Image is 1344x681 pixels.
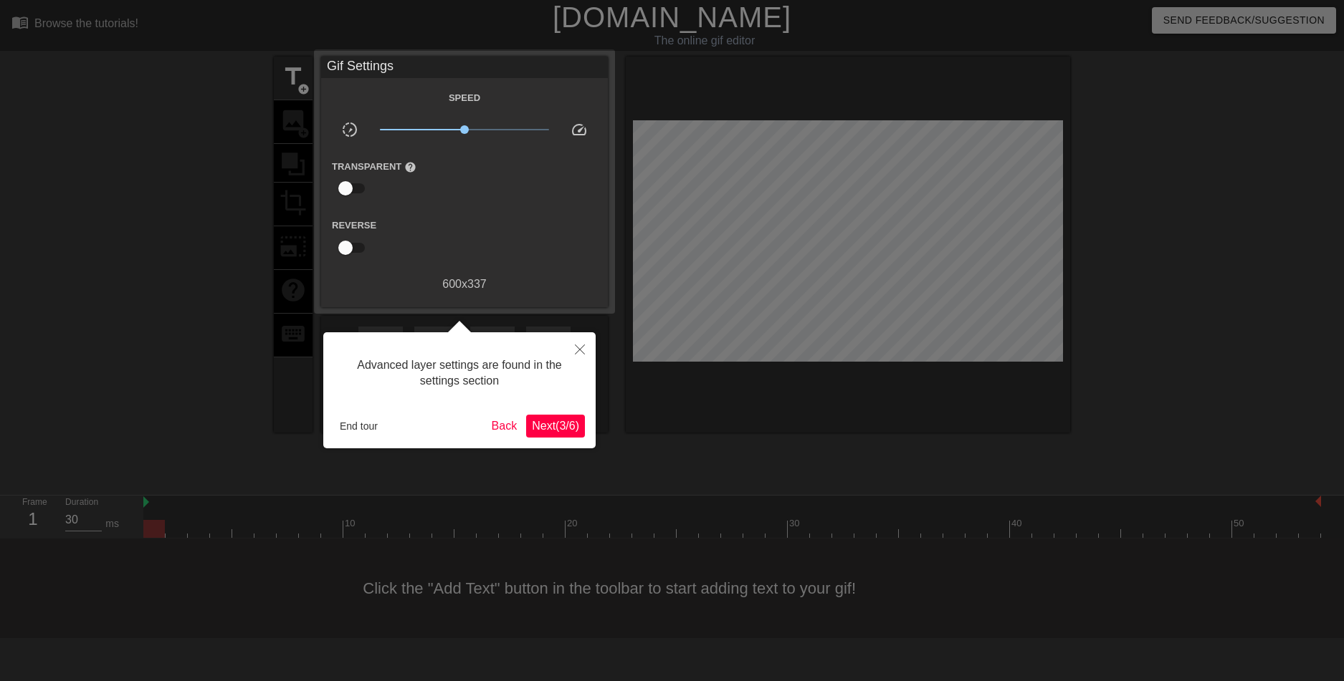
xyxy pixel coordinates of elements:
[526,415,585,438] button: Next
[532,420,579,432] span: Next ( 3 / 6 )
[564,332,596,365] button: Close
[334,343,585,404] div: Advanced layer settings are found in the settings section
[486,415,523,438] button: Back
[334,415,383,437] button: End tour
